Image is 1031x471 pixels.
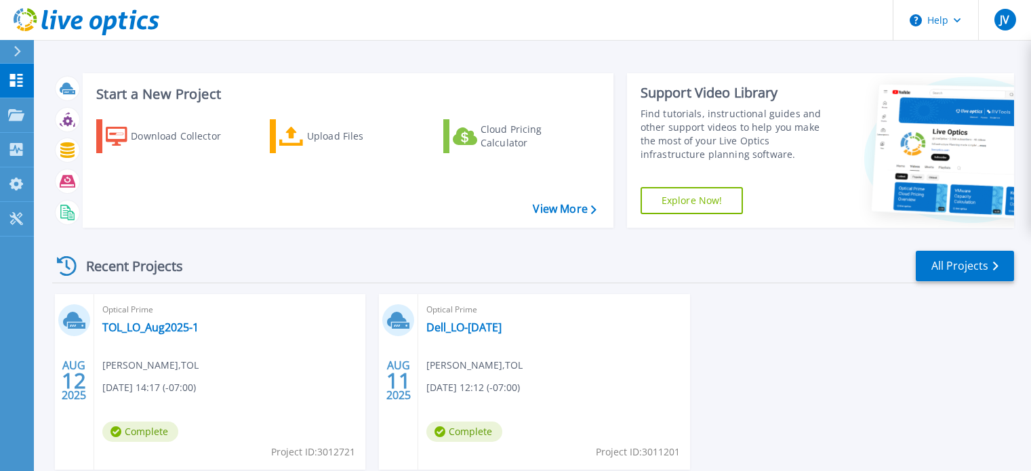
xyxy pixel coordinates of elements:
[102,358,199,373] span: [PERSON_NAME] , TOL
[426,358,523,373] span: [PERSON_NAME] , TOL
[102,321,199,334] a: TOL_LO_Aug2025-1
[916,251,1014,281] a: All Projects
[426,422,502,442] span: Complete
[270,119,421,153] a: Upload Files
[96,119,247,153] a: Download Collector
[386,356,411,405] div: AUG 2025
[426,302,681,317] span: Optical Prime
[386,375,411,386] span: 11
[641,187,744,214] a: Explore Now!
[596,445,680,459] span: Project ID: 3011201
[102,380,196,395] span: [DATE] 14:17 (-07:00)
[641,84,835,102] div: Support Video Library
[102,302,357,317] span: Optical Prime
[426,321,502,334] a: Dell_LO-[DATE]
[96,87,596,102] h3: Start a New Project
[62,375,86,386] span: 12
[131,123,239,150] div: Download Collector
[102,422,178,442] span: Complete
[443,119,594,153] a: Cloud Pricing Calculator
[1000,14,1009,25] span: JV
[533,203,596,216] a: View More
[641,107,835,161] div: Find tutorials, instructional guides and other support videos to help you make the most of your L...
[426,380,520,395] span: [DATE] 12:12 (-07:00)
[481,123,589,150] div: Cloud Pricing Calculator
[307,123,416,150] div: Upload Files
[271,445,355,459] span: Project ID: 3012721
[61,356,87,405] div: AUG 2025
[52,249,201,283] div: Recent Projects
